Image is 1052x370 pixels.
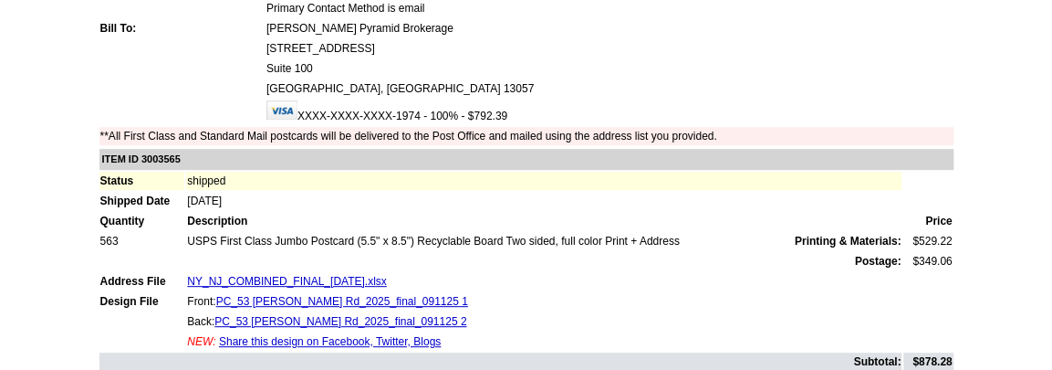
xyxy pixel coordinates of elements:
[186,172,901,190] td: shipped
[186,192,901,210] td: [DATE]
[266,100,953,125] td: XXXX-XXXX-XXXX-1974 - 100% - $792.39
[186,312,901,331] td: Back:
[219,335,441,348] a: Share this design on Facebook, Twitter, Blogs
[266,19,953,37] td: [PERSON_NAME] Pyramid Brokerage
[99,19,264,37] td: Bill To:
[266,39,953,58] td: [STREET_ADDRESS]
[99,292,185,311] td: Design File
[266,59,953,78] td: Suite 100
[186,232,901,250] td: USPS First Class Jumbo Postcard (5.5" x 8.5") Recyclable Board Two sided, full color Print + Address
[266,100,297,120] img: visa.gif
[99,172,185,190] td: Status
[99,272,185,291] td: Address File
[216,295,468,308] a: PC_53 [PERSON_NAME] Rd_2025_final_091125 1
[99,212,185,230] td: Quantity
[99,192,185,210] td: Shipped Date
[214,315,466,328] a: PC_53 [PERSON_NAME] Rd_2025_final_091125 2
[186,212,901,230] td: Description
[186,292,901,311] td: Front:
[99,127,953,145] td: **All First Class and Standard Mail postcards will be delivered to the Post Office and mailed usi...
[266,79,953,98] td: [GEOGRAPHIC_DATA], [GEOGRAPHIC_DATA] 13057
[187,335,215,348] span: NEW:
[99,149,953,170] td: ITEM ID 3003565
[99,232,185,250] td: 563
[187,275,387,288] a: NY_NJ_COMBINED_FINAL_[DATE].xlsx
